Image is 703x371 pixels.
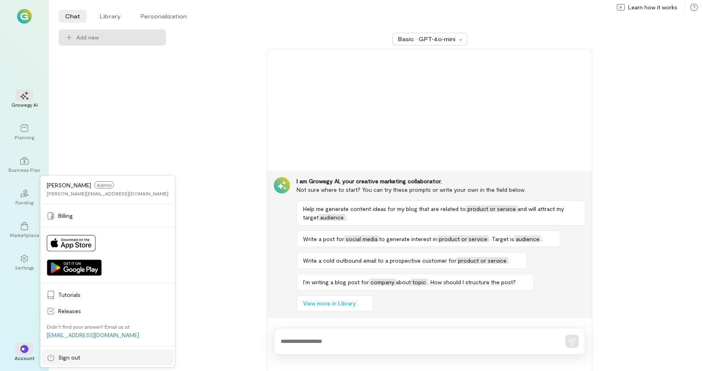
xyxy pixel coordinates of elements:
[489,235,514,242] span: . Target is
[42,349,173,366] a: Sign out
[297,200,585,226] button: Help me generate content ideas for my blog that are related toproduct or serviceand will attract ...
[10,118,39,147] a: Planning
[58,353,168,362] span: Sign out
[428,279,516,285] span: . How should I structure the post?
[47,331,139,338] a: [EMAIL_ADDRESS][DOMAIN_NAME]
[15,355,35,361] div: Account
[411,279,428,285] span: topic
[15,264,34,271] div: Settings
[628,3,677,11] span: Learn how it works
[541,235,542,242] span: .
[508,257,509,264] span: .
[15,134,34,140] div: Planning
[303,205,466,212] span: Help me generate content ideas for my blog that are related to
[10,248,39,277] a: Settings
[514,235,541,242] span: audience
[10,85,39,114] a: Growegy AI
[10,215,39,245] a: Marketplace
[456,257,508,264] span: product or service
[297,295,373,312] button: View more in Library
[42,303,173,319] a: Releases
[303,299,356,307] span: View more in Library
[15,199,33,206] div: Funding
[11,101,38,108] div: Growegy AI
[47,323,130,330] div: Didn’t find your answer? Email us at
[134,10,193,23] li: Personalization
[58,291,168,299] span: Tutorials
[297,185,585,194] div: Not sure where to start? You can try these prompts or write your own in the field below.
[76,33,159,42] span: Add new
[93,10,127,23] li: Library
[297,252,527,269] button: Write a cold outbound email to a prospective customer forproduct or service.
[9,167,40,173] div: Business Plan
[396,279,411,285] span: about
[94,181,114,189] span: Admin
[398,35,456,43] div: Basic · GPT‑4o‑mini
[297,177,585,185] div: I am Growegy AI, your creative marketing collaborator.
[58,307,168,315] span: Releases
[47,182,91,189] span: [PERSON_NAME]
[297,274,534,290] button: I’m writing a blog post forcompanyabouttopic. How should I structure the post?
[10,150,39,180] a: Business Plan
[58,212,168,220] span: Billing
[42,287,173,303] a: Tutorials
[344,235,379,242] span: social media
[47,235,96,251] img: Download on App Store
[303,257,456,264] span: Write a cold outbound email to a prospective customer for
[369,279,396,285] span: company
[297,231,560,247] button: Write a post forsocial mediato generate interest inproduct or service. Target isaudience.
[437,235,489,242] span: product or service
[303,279,369,285] span: I’m writing a blog post for
[379,235,437,242] span: to generate interest in
[345,214,347,221] span: .
[10,232,39,238] div: Marketplace
[42,208,173,224] a: Billing
[59,10,87,23] li: Chat
[47,259,102,276] img: Get it on Google Play
[466,205,517,212] span: product or service
[47,190,168,197] div: [PERSON_NAME][EMAIL_ADDRESS][DOMAIN_NAME]
[10,183,39,212] a: Funding
[319,214,345,221] span: audience
[303,235,344,242] span: Write a post for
